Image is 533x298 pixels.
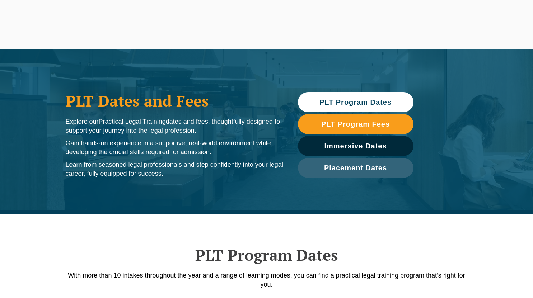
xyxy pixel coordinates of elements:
a: PLT Program Dates [298,92,413,112]
p: Explore our dates and fees, thoughtfully designed to support your journey into the legal profession. [66,117,284,135]
span: Placement Dates [324,164,387,171]
a: Immersive Dates [298,136,413,156]
a: Placement Dates [298,158,413,178]
p: With more than 10 intakes throughout the year and a range of learning modes, you can find a pract... [62,271,471,289]
span: PLT Program Dates [319,99,392,106]
p: Gain hands-on experience in a supportive, real-world environment while developing the crucial ski... [66,139,284,157]
span: Practical Legal Training [99,118,166,125]
p: Learn from seasoned legal professionals and step confidently into your legal career, fully equipp... [66,160,284,178]
a: PLT Program Fees [298,114,413,134]
h1: PLT Dates and Fees [66,92,284,110]
h2: PLT Program Dates [62,246,471,264]
span: Immersive Dates [324,142,387,150]
span: PLT Program Fees [321,120,390,128]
